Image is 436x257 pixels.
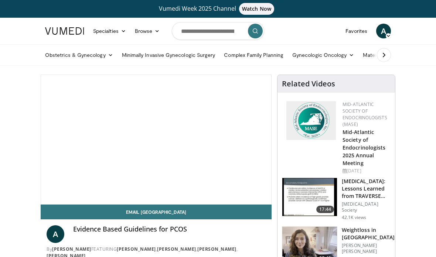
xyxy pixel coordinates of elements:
[316,206,334,213] span: 17:44
[286,101,336,140] img: f382488c-070d-4809-84b7-f09b370f5972.png.150x105_q85_autocrop_double_scale_upscale_version-0.2.png
[342,243,395,254] p: [PERSON_NAME] [PERSON_NAME]
[47,225,64,243] a: A
[172,22,264,40] input: Search topics, interventions
[282,178,391,220] a: 17:44 [MEDICAL_DATA]: Lessons Learned from TRAVERSE 2024 [MEDICAL_DATA] Society 42.1K views
[282,79,335,88] h4: Related Videos
[282,178,337,216] img: 1317c62a-2f0d-4360-bee0-b1bff80fed3c.150x105_q85_crop-smart_upscale.jpg
[41,3,395,15] a: Vumedi Week 2025 ChannelWatch Now
[342,226,395,241] h3: Weightloss in [GEOGRAPHIC_DATA]
[117,246,156,252] a: [PERSON_NAME]
[343,168,389,174] div: [DATE]
[73,225,266,233] h4: Evidence Based Guidelines for PCOS
[52,246,91,252] a: [PERSON_NAME]
[197,246,236,252] a: [PERSON_NAME]
[342,178,391,200] h3: [MEDICAL_DATA]: Lessons Learned from TRAVERSE 2024
[341,24,372,38] a: Favorites
[157,246,196,252] a: [PERSON_NAME]
[376,24,391,38] a: A
[288,48,358,62] a: Gynecologic Oncology
[89,24,130,38] a: Specialties
[343,101,387,127] a: Mid-Atlantic Society of Endocrinologists (MASE)
[130,24,164,38] a: Browse
[41,48,117,62] a: Obstetrics & Gynecology
[342,201,391,213] p: [MEDICAL_DATA] Society
[41,205,272,219] a: Email [GEOGRAPHIC_DATA]
[343,128,386,167] a: Mid-Atlantic Society of Endocrinologists 2025 Annual Meeting
[117,48,220,62] a: Minimally Invasive Gynecologic Surgery
[45,27,84,35] img: VuMedi Logo
[358,48,426,62] a: Maternal–Fetal Medicine
[342,215,366,220] p: 42.1K views
[239,3,274,15] span: Watch Now
[41,75,271,204] video-js: Video Player
[219,48,288,62] a: Complex Family Planning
